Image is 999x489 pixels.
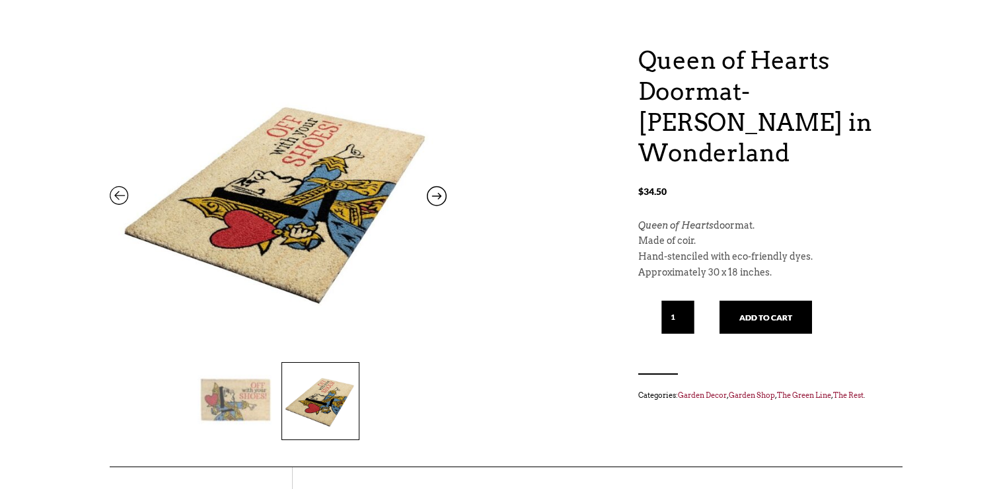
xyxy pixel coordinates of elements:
[638,186,644,197] span: $
[638,388,889,402] span: Categories: , , , .
[638,220,714,231] em: Queen of Hearts
[720,301,812,334] button: Add to cart
[833,391,864,400] a: The Rest
[638,249,889,265] p: Hand-stenciled with eco-friendly dyes.
[638,45,889,169] h1: Queen of Hearts Doormat- [PERSON_NAME] in Wonderland
[777,391,831,400] a: The Green Line
[661,301,694,334] input: Qty
[638,218,889,234] p: doormat.
[678,391,727,400] a: Garden Decor
[638,233,889,249] p: Made of coir.
[729,391,775,400] a: Garden Shop
[638,186,667,197] bdi: 34.50
[638,265,889,281] p: Approximately 30 x 18 inches.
